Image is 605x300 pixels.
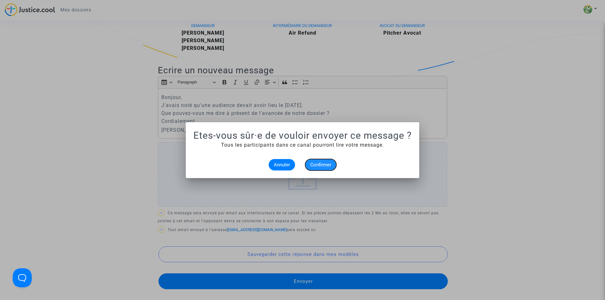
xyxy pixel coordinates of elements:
h1: Etes-vous sûr·e de vouloir envoyer ce message ? [193,130,412,141]
span: Annuler [274,162,290,168]
button: Confirmer [305,159,336,170]
iframe: Help Scout Beacon - Open [13,268,32,287]
button: Annuler [269,159,295,170]
span: Confirmer [310,162,331,168]
span: Tous les participants dans ce canal pourront lire votre message. [221,142,384,148]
